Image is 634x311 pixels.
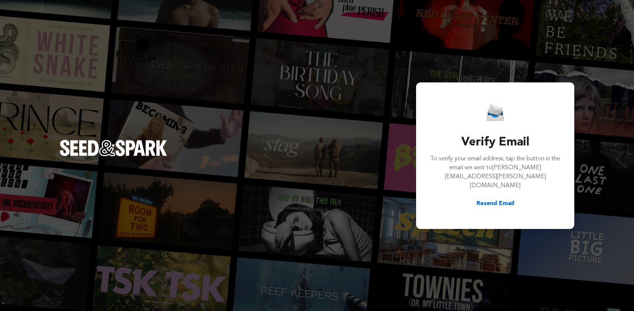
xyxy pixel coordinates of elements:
button: Resend Email [477,199,514,208]
p: To verify your email address, tap the button in the email we sent to [430,154,561,190]
img: Seed&Spark Email Icon [486,103,504,122]
a: Seed&Spark Homepage [60,140,167,171]
span: [PERSON_NAME][EMAIL_ADDRESS][PERSON_NAME][DOMAIN_NAME] [445,165,546,189]
h3: Verify Email [430,133,561,151]
img: Seed&Spark Logo [60,140,167,156]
